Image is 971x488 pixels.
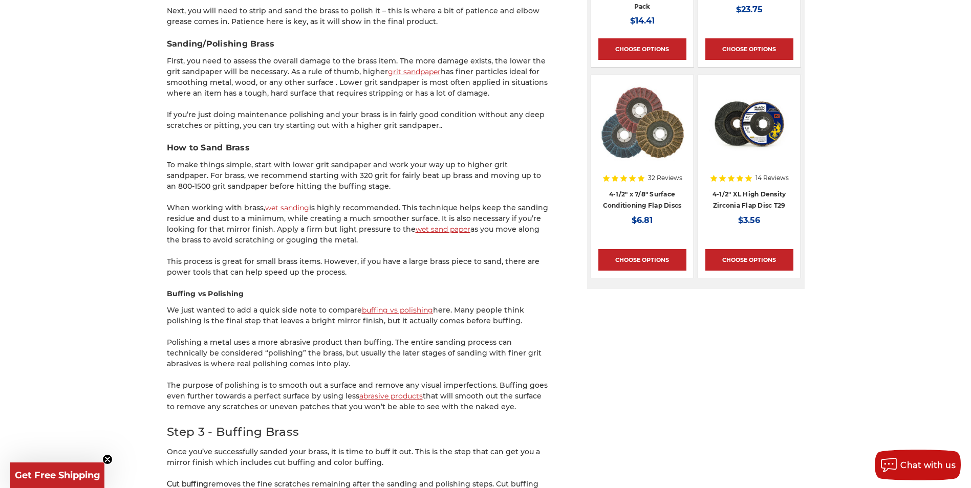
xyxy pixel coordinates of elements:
[598,38,686,60] a: Choose Options
[705,249,793,271] a: Choose Options
[705,38,793,60] a: Choose Options
[102,454,113,464] button: Close teaser
[705,82,793,170] a: 4-1/2" XL High Density Zirconia Flap Disc T29
[15,470,100,481] span: Get Free Shipping
[167,305,551,326] p: We just wanted to add a quick side note to compare here. Many people think polishing is the final...
[167,423,551,441] h2: Step 3 - Buffing Brass
[600,82,684,164] img: Scotch brite flap discs
[10,462,104,488] div: Get Free ShippingClose teaser
[632,215,653,225] span: $6.81
[738,215,760,225] span: $3.56
[167,109,551,131] p: If you’re just doing maintenance polishing and your brass is in fairly good condition without any...
[167,38,551,50] h3: Sanding/Polishing Brass
[598,82,686,170] a: Scotch brite flap discs
[167,6,551,27] p: Next, you will need to strip and sand the brass to polish it – this is where a bit of patience an...
[603,190,682,210] a: 4-1/2" x 7/8" Surface Conditioning Flap Discs
[167,256,551,278] p: This process is great for small brass items. However, if you have a large brass piece to sand, th...
[167,447,551,468] p: Once you’ve successfully sanded your brass, it is time to buff it out. This is the step that can ...
[875,450,961,480] button: Chat with us
[167,142,551,154] h3: How to Sand Brass
[265,203,309,212] a: wet sanding
[598,249,686,271] a: Choose Options
[416,225,470,234] a: wet sand paper
[756,175,789,181] span: 14 Reviews
[167,56,551,99] p: First, you need to assess the overall damage to the brass item. The more damage exists, the lower...
[900,460,956,470] span: Chat with us
[648,175,682,181] span: 32 Reviews
[167,289,551,299] h4: Buffing vs Polishing
[167,203,551,246] p: When working with brass, is highly recommended. This technique helps keep the sanding residue and...
[736,5,763,14] span: $23.75
[167,337,551,369] p: Polishing a metal uses a more abrasive product than buffing. The entire sanding process can techn...
[167,160,551,192] p: To make things simple, start with lower grit sandpaper and work your way up to higher grit sandpa...
[362,305,433,315] a: buffing vs polishing
[708,82,790,164] img: 4-1/2" XL High Density Zirconia Flap Disc T29
[713,190,786,210] a: 4-1/2" XL High Density Zirconia Flap Disc T29
[359,391,423,401] a: abrasive products
[630,16,655,26] span: $14.41
[167,380,551,412] p: The purpose of polishing is to smooth out a surface and remove any visual imperfections. Buffing ...
[388,67,441,76] a: grit sandpaper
